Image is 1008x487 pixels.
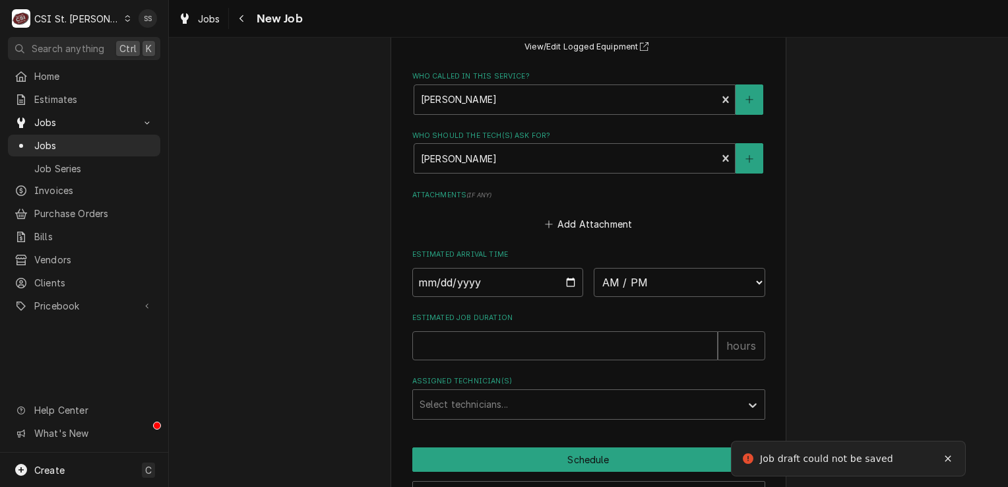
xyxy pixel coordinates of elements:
[12,9,30,28] div: CSI St. Louis's Avatar
[736,143,763,174] button: Create New Contact
[8,179,160,201] a: Invoices
[412,71,765,114] div: Who called in this service?
[8,112,160,133] a: Go to Jobs
[34,465,65,476] span: Create
[8,399,160,421] a: Go to Help Center
[412,131,765,174] div: Who should the tech(s) ask for?
[198,12,220,26] span: Jobs
[412,313,765,360] div: Estimated Job Duration
[466,191,491,199] span: ( if any )
[760,452,895,466] div: Job draft could not be saved
[34,183,154,197] span: Invoices
[34,403,152,417] span: Help Center
[8,272,160,294] a: Clients
[736,84,763,115] button: Create New Contact
[34,230,154,243] span: Bills
[8,203,160,224] a: Purchase Orders
[8,422,160,444] a: Go to What's New
[8,226,160,247] a: Bills
[34,12,120,26] div: CSI St. [PERSON_NAME]
[8,37,160,60] button: Search anythingCtrlK
[745,95,753,104] svg: Create New Contact
[232,8,253,29] button: Navigate back
[594,268,765,297] select: Time Select
[34,299,134,313] span: Pricebook
[8,295,160,317] a: Go to Pricebook
[412,249,765,260] label: Estimated Arrival Time
[8,249,160,271] a: Vendors
[522,39,654,55] button: View/Edit Logged Equipment
[34,253,154,267] span: Vendors
[139,9,157,28] div: Sarah Shafer's Avatar
[34,276,154,290] span: Clients
[34,115,134,129] span: Jobs
[8,158,160,179] a: Job Series
[412,376,765,419] div: Assigned Technician(s)
[173,8,226,30] a: Jobs
[12,9,30,28] div: C
[34,139,154,152] span: Jobs
[412,131,765,141] label: Who should the tech(s) ask for?
[119,42,137,55] span: Ctrl
[34,426,152,440] span: What's New
[8,88,160,110] a: Estimates
[412,376,765,387] label: Assigned Technician(s)
[745,154,753,164] svg: Create New Contact
[542,215,635,234] button: Add Attachment
[146,42,152,55] span: K
[145,463,152,477] span: C
[412,190,765,234] div: Attachments
[8,135,160,156] a: Jobs
[34,69,154,83] span: Home
[253,10,303,28] span: New Job
[139,9,157,28] div: SS
[412,71,765,82] label: Who called in this service?
[412,268,584,297] input: Date
[8,65,160,87] a: Home
[34,92,154,106] span: Estimates
[32,42,104,55] span: Search anything
[412,313,765,323] label: Estimated Job Duration
[718,331,765,360] div: hours
[412,249,765,296] div: Estimated Arrival Time
[34,207,154,220] span: Purchase Orders
[412,190,765,201] label: Attachments
[412,447,765,472] button: Schedule
[34,162,154,176] span: Job Series
[412,447,765,472] div: Button Group Row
